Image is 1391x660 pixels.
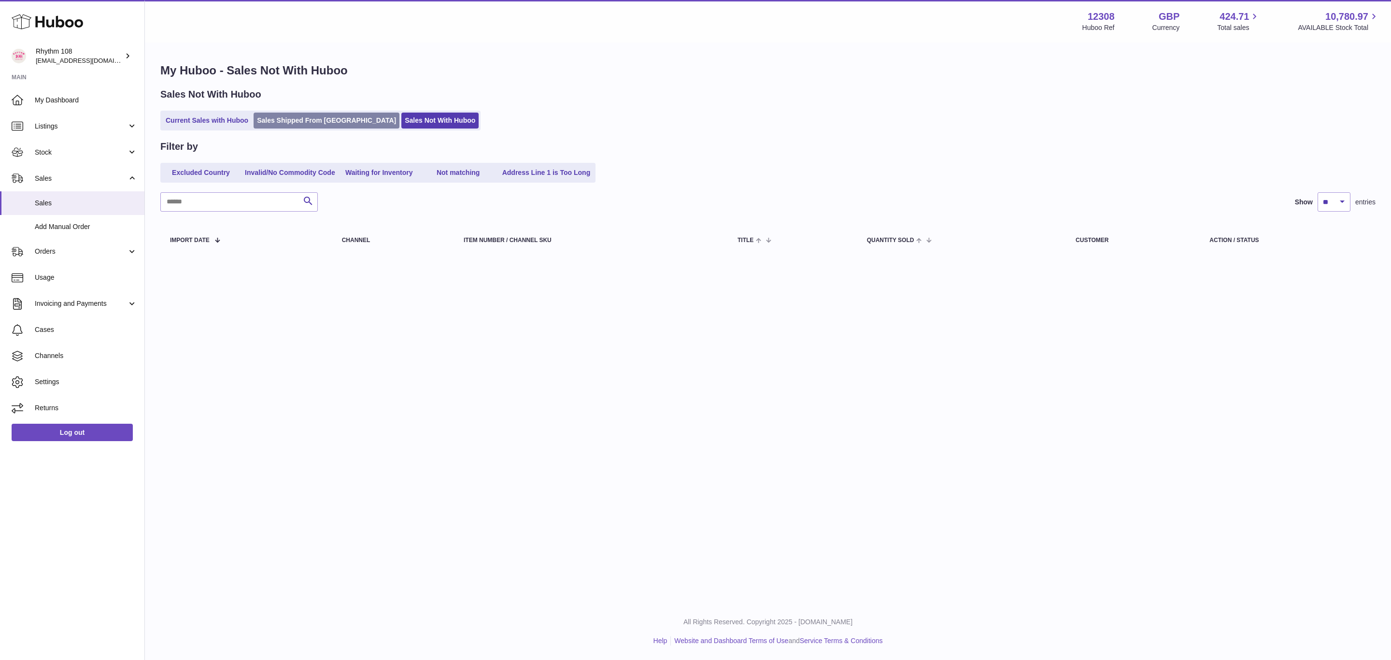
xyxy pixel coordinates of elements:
[464,237,718,244] div: Item Number / Channel SKU
[153,617,1383,627] p: All Rights Reserved. Copyright 2025 - [DOMAIN_NAME]
[35,122,127,131] span: Listings
[35,377,137,387] span: Settings
[738,237,753,244] span: Title
[671,636,882,646] li: and
[401,113,479,129] a: Sales Not With Huboo
[35,174,127,183] span: Sales
[1076,237,1190,244] div: Customer
[35,325,137,334] span: Cases
[1220,10,1249,23] span: 424.71
[420,165,497,181] a: Not matching
[1217,23,1260,32] span: Total sales
[1209,237,1366,244] div: Action / Status
[342,237,444,244] div: Channel
[1152,23,1180,32] div: Currency
[800,637,883,645] a: Service Terms & Conditions
[35,247,127,256] span: Orders
[162,113,252,129] a: Current Sales with Huboo
[1159,10,1179,23] strong: GBP
[160,88,261,101] h2: Sales Not With Huboo
[162,165,240,181] a: Excluded Country
[341,165,418,181] a: Waiting for Inventory
[1295,198,1313,207] label: Show
[1355,198,1376,207] span: entries
[160,63,1376,78] h1: My Huboo - Sales Not With Huboo
[1082,23,1115,32] div: Huboo Ref
[499,165,594,181] a: Address Line 1 is Too Long
[35,273,137,282] span: Usage
[241,165,339,181] a: Invalid/No Commodity Code
[674,637,788,645] a: Website and Dashboard Terms of Use
[35,96,137,105] span: My Dashboard
[254,113,399,129] a: Sales Shipped From [GEOGRAPHIC_DATA]
[653,637,667,645] a: Help
[1298,23,1379,32] span: AVAILABLE Stock Total
[35,222,137,231] span: Add Manual Order
[12,424,133,441] a: Log out
[35,351,137,360] span: Channels
[35,299,127,308] span: Invoicing and Payments
[160,140,198,153] h2: Filter by
[35,148,127,157] span: Stock
[1298,10,1379,32] a: 10,780.97 AVAILABLE Stock Total
[1217,10,1260,32] a: 424.71 Total sales
[36,57,142,64] span: [EMAIL_ADDRESS][DOMAIN_NAME]
[1088,10,1115,23] strong: 12308
[867,237,914,244] span: Quantity Sold
[170,237,210,244] span: Import date
[12,49,26,63] img: orders@rhythm108.com
[35,199,137,208] span: Sales
[35,403,137,413] span: Returns
[36,47,123,65] div: Rhythm 108
[1325,10,1368,23] span: 10,780.97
